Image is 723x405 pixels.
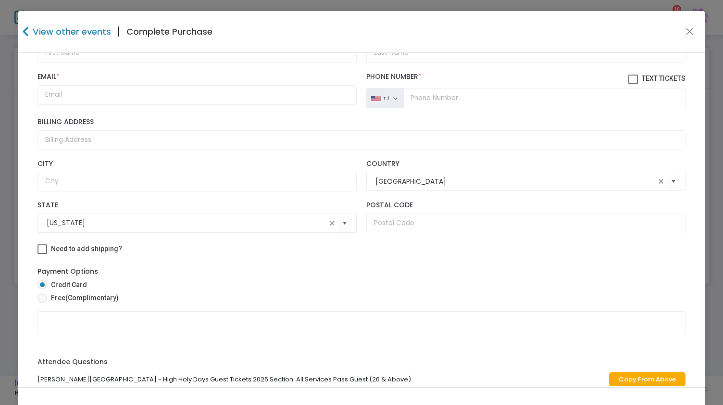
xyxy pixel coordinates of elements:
[655,176,667,187] span: clear
[47,293,119,303] span: Free
[37,73,357,81] label: Email
[684,25,696,38] button: Close
[37,85,357,105] input: Email
[37,160,357,168] label: City
[30,25,111,38] h4: View other events
[338,213,351,233] button: Select
[51,245,122,253] span: Need to add shipping?
[37,130,686,150] input: Billing Address
[366,160,686,168] label: Country
[47,280,87,290] span: Credit Card
[37,357,108,367] label: Attendee Questions
[642,75,686,82] span: Text Tickets
[37,172,357,191] input: City
[37,375,411,384] span: [PERSON_NAME][GEOGRAPHIC_DATA] - High Holy Days Guest Tickets 2025 Section: All Services Pass Gue...
[37,266,98,277] label: Payment Options
[404,88,686,108] input: Phone Number
[383,94,389,102] div: +1
[326,217,338,229] span: clear
[609,372,686,386] a: Copy From Above
[37,118,686,127] label: Billing Address
[366,43,686,63] input: Last Name
[366,88,404,108] button: +1
[65,294,119,302] span: (Complimentary)
[366,201,686,210] label: Postal Code
[126,25,212,38] h4: Complete Purchase
[667,172,680,191] button: Select
[366,73,686,84] label: Phone Number
[375,177,656,187] input: Select Country
[47,218,327,228] input: Select State
[38,312,686,358] iframe: Secure Credit Card Form
[366,214,686,233] input: Postal Code
[37,201,357,210] label: State
[37,43,357,63] input: First Name
[111,23,126,40] span: |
